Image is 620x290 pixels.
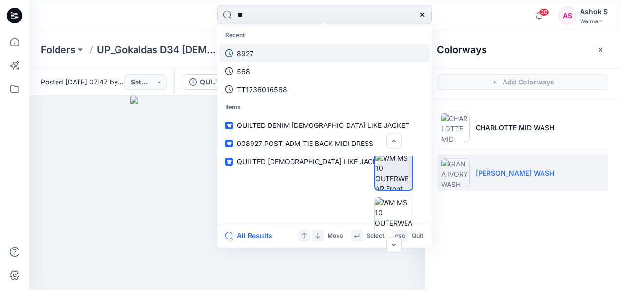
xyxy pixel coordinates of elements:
[219,44,430,62] a: 8927
[219,116,430,134] a: QUILTED DENIM [DEMOGRAPHIC_DATA] LIKE JACKET
[130,96,324,290] img: eyJhbGciOiJIUzI1NiIsImtpZCI6IjAiLCJzbHQiOiJzZXMiLCJ0eXAiOiJKV1QifQ.eyJkYXRhIjp7InR5cGUiOiJzdG9yYW...
[219,99,430,117] p: Items
[237,121,409,129] span: QUILTED DENIM [DEMOGRAPHIC_DATA] LIKE JACKET
[219,81,430,99] a: TT1736016568
[437,44,487,56] h2: Colorways
[580,18,608,25] div: Walmart
[219,26,430,44] p: Recent
[559,7,576,24] div: AS
[476,168,554,178] p: [PERSON_NAME] WASH
[375,153,412,190] img: WM MS 10 OUTERWEAR Front wo Avatar
[375,197,413,235] img: WM MS 10 OUTERWEAR Back wo Avatar
[183,74,251,90] button: QUILTED DENIM [DEMOGRAPHIC_DATA] LIKE JACKET-
[237,139,373,147] span: 008927_POST_ADM_TIE BACK MIDI DRESS
[328,231,343,241] p: Move
[237,157,386,166] span: QUILTED [DEMOGRAPHIC_DATA] LIKE JACKET
[395,231,405,241] p: esc
[412,231,423,241] p: Quit
[219,152,430,170] a: QUILTED [DEMOGRAPHIC_DATA] LIKE JACKET
[367,231,384,241] p: Select
[219,62,430,81] a: 568
[441,113,470,142] img: CHARLOTTE MID WASH
[476,123,554,133] p: CHARLOTTE MID WASH
[237,48,253,59] p: 8927
[97,43,220,57] a: UP_Gokaldas D34 [DEMOGRAPHIC_DATA] Dresses
[219,134,430,152] a: 008927_POST_ADM_TIE BACK MIDI DRESS
[41,77,124,87] span: Posted [DATE] 07:47 by
[200,77,245,87] div: QUILTED DENIM LADY LIKE JACKET-
[225,230,279,242] button: All Results
[237,84,287,95] p: TT1736016568
[539,8,549,16] span: 20
[41,43,76,57] a: Folders
[441,158,470,187] img: GIANA IVORY WASH
[580,6,608,18] div: Ashok S
[237,66,250,77] p: 568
